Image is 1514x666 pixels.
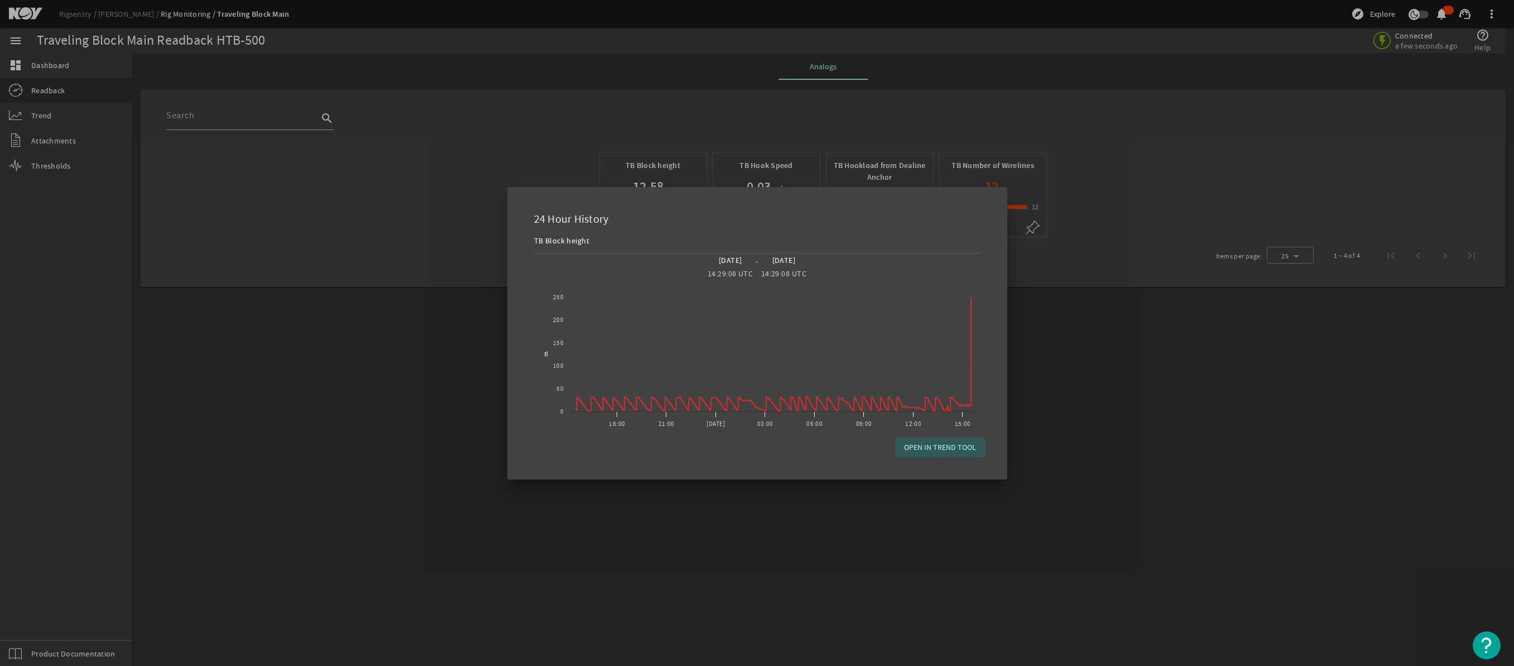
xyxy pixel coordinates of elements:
text: 18:00 [609,420,625,428]
svg: Chart title [534,280,981,437]
text: 21:00 [658,420,674,428]
text: 100 [552,362,563,370]
p: - [756,255,758,268]
text: [DATE] [706,420,725,428]
text: 03:00 [757,420,773,428]
text: 09:00 [855,420,872,428]
text: 06:00 [806,420,823,428]
legacy-datetime-component: [DATE] [719,255,742,265]
text: 150 [552,339,563,347]
legacy-datetime-component: 14:29:08 UTC [708,269,753,279]
text: 15:00 [954,420,970,428]
button: Open Resource Center [1473,631,1501,659]
text: 200 [552,316,563,324]
span: OPEN IN TREND TOOL [904,442,976,453]
div: 24 Hour History [521,200,994,233]
legacy-datetime-component: 14:29:08 UTC [761,269,806,279]
text: 12:00 [905,420,921,428]
text: 50 [556,385,564,393]
text: m [542,351,550,356]
text: 250 [552,293,563,301]
button: OPEN IN TREND TOOL [895,437,985,457]
text: 0 [560,408,563,416]
legacy-datetime-component: [DATE] [772,255,796,265]
div: TB Block height [534,234,618,247]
